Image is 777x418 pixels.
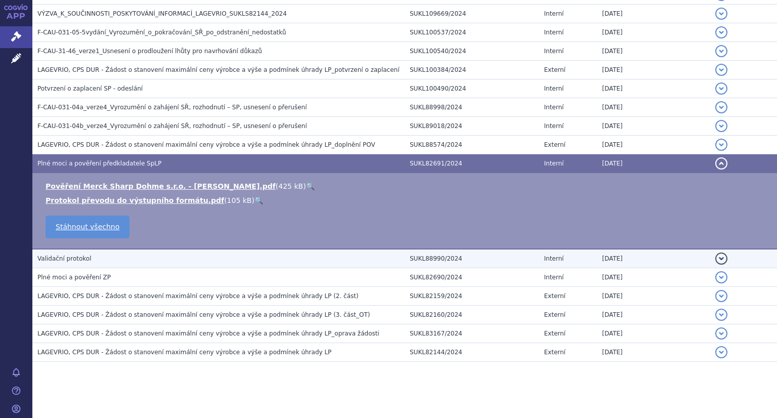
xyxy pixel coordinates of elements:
span: Externí [544,311,566,318]
button: detail [715,157,727,170]
td: SUKL100490/2024 [405,79,539,98]
span: Interní [544,122,564,130]
span: Interní [544,85,564,92]
span: Interní [544,104,564,111]
td: [DATE] [597,287,710,306]
td: SUKL89018/2024 [405,117,539,136]
span: Potvrzení o zaplacení SP - odeslání [37,85,143,92]
a: Protokol převodu do výstupního formátu.pdf [46,196,224,204]
td: [DATE] [597,324,710,343]
span: F-CAU-031-05-5vydání_Vyrozumění_o_pokračování_SŘ_po_odstranění_nedostatků [37,29,286,36]
a: Pověření Merck Sharp Dohme s.r.o. - [PERSON_NAME].pdf [46,182,276,190]
td: [DATE] [597,98,710,117]
span: Interní [544,48,564,55]
button: detail [715,290,727,302]
span: 425 kB [278,182,303,190]
td: SUKL82144/2024 [405,343,539,362]
td: SUKL88990/2024 [405,249,539,268]
button: detail [715,101,727,113]
a: 🔍 [254,196,263,204]
td: SUKL82691/2024 [405,154,539,173]
span: Externí [544,292,566,300]
span: Interní [544,255,564,262]
td: [DATE] [597,136,710,154]
button: detail [715,120,727,132]
button: detail [715,45,727,57]
span: Externí [544,330,566,337]
td: [DATE] [597,343,710,362]
td: SUKL83167/2024 [405,324,539,343]
span: F-CAU-31-46_verze1_Usnesení o prodloužení lhůty pro navrhování důkazů [37,48,262,55]
button: detail [715,327,727,340]
button: detail [715,64,727,76]
td: SUKL100384/2024 [405,61,539,79]
span: LAGEVRIO, CPS DUR - Žádost o stanovení maximální ceny výrobce a výše a podmínek úhrady LP (2. část) [37,292,359,300]
button: detail [715,271,727,283]
td: [DATE] [597,5,710,23]
a: 🔍 [306,182,315,190]
li: ( ) [46,181,767,191]
button: detail [715,8,727,20]
td: SUKL109669/2024 [405,5,539,23]
span: Plné moci a pověření předkladatele SpLP [37,160,161,167]
button: detail [715,309,727,321]
li: ( ) [46,195,767,205]
button: detail [715,253,727,265]
td: SUKL88998/2024 [405,98,539,117]
td: [DATE] [597,117,710,136]
td: [DATE] [597,23,710,42]
td: [DATE] [597,154,710,173]
span: Externí [544,66,566,73]
span: Interní [544,10,564,17]
button: detail [715,82,727,95]
span: F-CAU-031-04b_verze4_Vyrozumění o zahájení SŘ, rozhodnutí – SP, usnesení o přerušení [37,122,307,130]
td: SUKL100540/2024 [405,42,539,61]
span: Plné moci a pověření ZP [37,274,111,281]
span: LAGEVRIO, CPS DUR - Žádost o stanovení maximální ceny výrobce a výše a podmínek úhrady LP_doplněn... [37,141,375,148]
td: SUKL82690/2024 [405,268,539,287]
span: 105 kB [227,196,252,204]
span: VÝZVA_K_SOUČINNOSTI_POSKYTOVÁNÍ_INFORMACÍ_LAGEVRIO_SUKLS82144_2024 [37,10,287,17]
span: Externí [544,349,566,356]
button: detail [715,26,727,38]
button: detail [715,346,727,358]
span: LAGEVRIO, CPS DUR - Žádost o stanovení maximální ceny výrobce a výše a podmínek úhrady LP [37,349,331,356]
span: LAGEVRIO, CPS DUR - Žádost o stanovení maximální ceny výrobce a výše a podmínek úhrady LP_potvrze... [37,66,400,73]
td: SUKL82159/2024 [405,287,539,306]
td: SUKL88574/2024 [405,136,539,154]
span: Interní [544,29,564,36]
span: LAGEVRIO, CPS DUR - Žádost o stanovení maximální ceny výrobce a výše a podmínek úhrady LP (3. čás... [37,311,370,318]
td: SUKL100537/2024 [405,23,539,42]
a: Stáhnout všechno [46,216,129,238]
span: F-CAU-031-04a_verze4_Vyrozumění o zahájení SŘ, rozhodnutí – SP, usnesení o přerušení [37,104,307,111]
span: Externí [544,141,566,148]
td: [DATE] [597,42,710,61]
span: Validační protokol [37,255,92,262]
td: [DATE] [597,79,710,98]
td: [DATE] [597,306,710,324]
td: [DATE] [597,249,710,268]
td: SUKL82160/2024 [405,306,539,324]
span: LAGEVRIO, CPS DUR - Žádost o stanovení maximální ceny výrobce a výše a podmínek úhrady LP_oprava ... [37,330,379,337]
span: Interní [544,274,564,281]
button: detail [715,139,727,151]
td: [DATE] [597,268,710,287]
td: [DATE] [597,61,710,79]
span: Interní [544,160,564,167]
